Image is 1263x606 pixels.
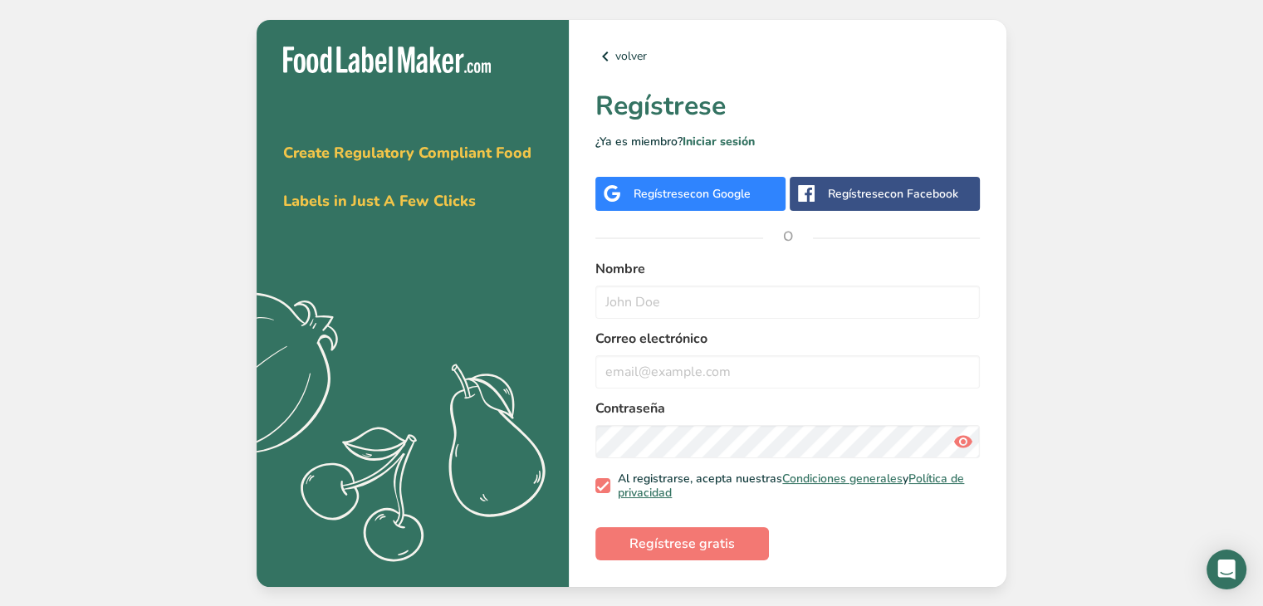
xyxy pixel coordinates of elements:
span: O [763,212,813,261]
a: Condiciones generales [782,471,903,486]
p: ¿Ya es miembro? [595,133,980,150]
div: Open Intercom Messenger [1207,550,1246,589]
label: Contraseña [595,398,980,418]
span: Al registrarse, acepta nuestras y [610,472,974,501]
label: Nombre [595,259,980,279]
input: John Doe [595,286,980,319]
a: Política de privacidad [618,471,964,501]
button: Regístrese gratis [595,527,769,560]
a: Iniciar sesión [683,134,755,149]
a: volver [595,46,980,66]
span: con Facebook [884,186,958,202]
span: con Google [690,186,751,202]
input: email@example.com [595,355,980,389]
img: Food Label Maker [283,46,491,74]
span: Regístrese gratis [629,534,735,554]
div: Regístrese [828,185,958,203]
h1: Regístrese [595,86,980,126]
div: Regístrese [634,185,751,203]
label: Correo electrónico [595,329,980,349]
span: Create Regulatory Compliant Food Labels in Just A Few Clicks [283,143,531,211]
